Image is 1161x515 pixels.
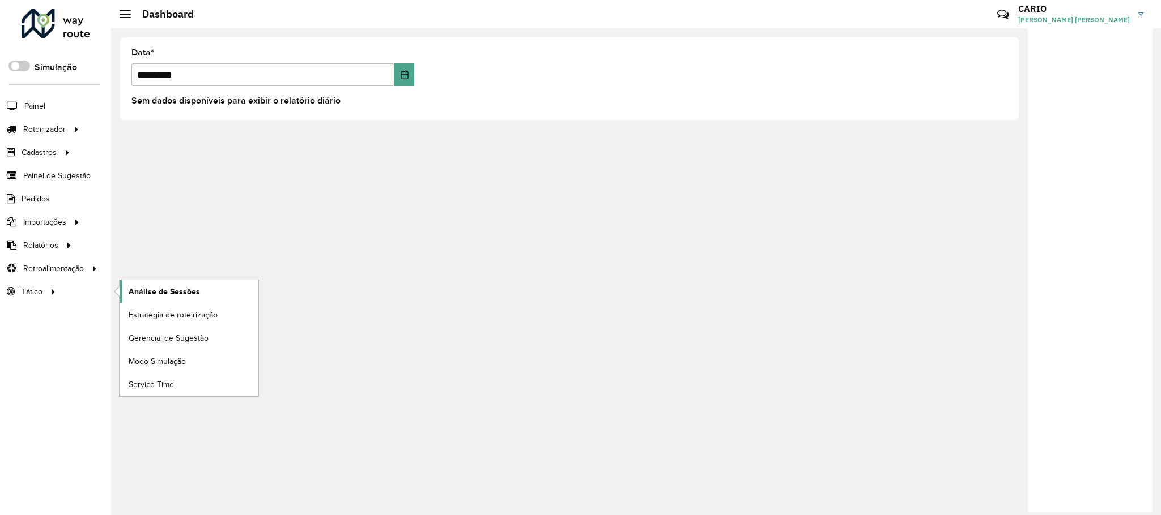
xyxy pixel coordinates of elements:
[131,8,194,20] h2: Dashboard
[120,350,258,372] a: Modo Simulação
[131,94,341,108] label: Sem dados disponíveis para exibir o relatório diário
[120,280,258,303] a: Análise de Sessões
[129,286,200,298] span: Análise de Sessões
[991,2,1015,27] a: Contato Rápido
[129,379,174,390] span: Service Time
[23,239,58,251] span: Relatórios
[131,46,154,59] label: Data
[22,193,50,205] span: Pedidos
[23,263,84,274] span: Retroalimentação
[1018,15,1130,25] span: [PERSON_NAME] [PERSON_NAME]
[129,309,218,321] span: Estratégia de roteirização
[120,303,258,326] a: Estratégia de roteirização
[35,61,77,74] label: Simulação
[24,100,45,112] span: Painel
[120,373,258,396] a: Service Time
[23,123,66,135] span: Roteirizador
[22,286,42,298] span: Tático
[120,327,258,349] a: Gerencial de Sugestão
[1018,3,1130,14] h3: CARIO
[23,216,66,228] span: Importações
[22,147,57,158] span: Cadastros
[23,170,91,182] span: Painel de Sugestão
[129,355,186,367] span: Modo Simulação
[394,63,414,86] button: Choose Date
[129,332,209,344] span: Gerencial de Sugestão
